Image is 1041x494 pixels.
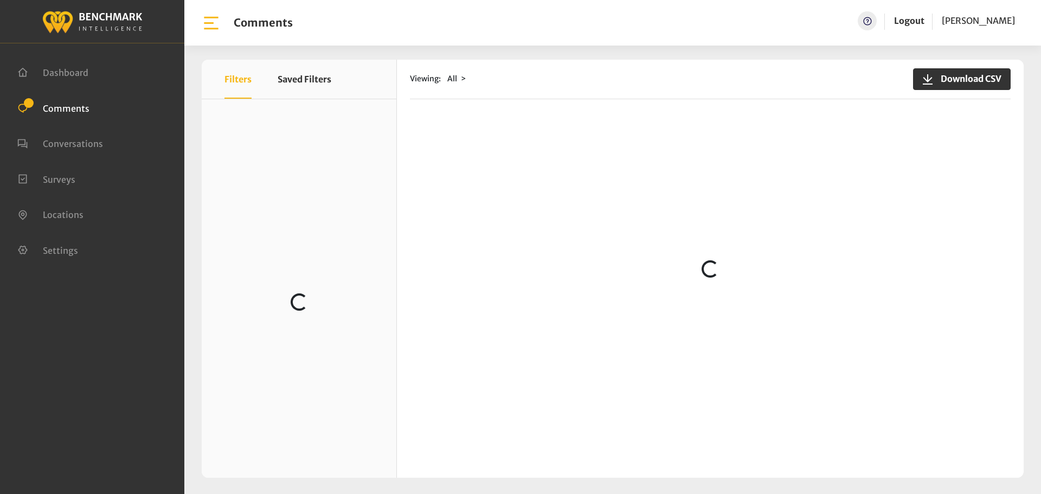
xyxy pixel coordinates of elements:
img: benchmark [42,8,143,35]
img: bar [202,14,221,33]
span: Conversations [43,138,103,149]
span: Comments [43,102,89,113]
span: Viewing: [410,73,441,85]
a: [PERSON_NAME] [942,11,1015,30]
a: Locations [17,208,83,219]
span: [PERSON_NAME] [942,15,1015,26]
a: Comments [17,102,89,113]
button: Download CSV [913,68,1011,90]
button: Filters [224,60,252,99]
a: Dashboard [17,66,88,77]
button: Saved Filters [278,60,331,99]
a: Logout [894,15,924,26]
span: Surveys [43,174,75,184]
a: Settings [17,244,78,255]
a: Conversations [17,137,103,148]
span: All [447,74,457,84]
a: Logout [894,11,924,30]
span: Locations [43,209,83,220]
span: Download CSV [934,72,1001,85]
a: Surveys [17,173,75,184]
h1: Comments [234,16,293,29]
span: Settings [43,245,78,255]
span: Dashboard [43,67,88,78]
